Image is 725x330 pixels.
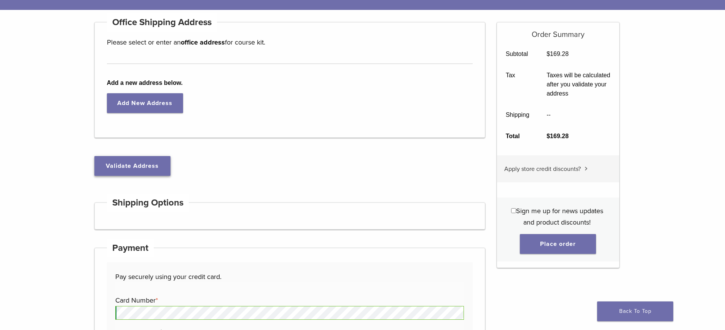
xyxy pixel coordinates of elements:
[547,133,569,139] bdi: 169.28
[181,38,225,46] strong: office address
[115,271,464,282] p: Pay securely using your credit card.
[538,65,619,104] td: Taxes will be calculated after you validate your address
[497,43,538,65] th: Subtotal
[107,13,217,32] h4: Office Shipping Address
[107,37,473,48] p: Please select or enter an for course kit.
[547,51,569,57] bdi: 169.28
[547,51,550,57] span: $
[115,295,462,306] label: Card Number
[497,65,538,104] th: Tax
[511,208,516,213] input: Sign me up for news updates and product discounts!
[107,239,154,257] h4: Payment
[516,207,603,226] span: Sign me up for news updates and product discounts!
[547,133,550,139] span: $
[497,126,538,147] th: Total
[585,167,588,171] img: caret.svg
[520,234,596,254] button: Place order
[107,93,183,113] a: Add New Address
[107,78,473,88] b: Add a new address below.
[497,104,538,126] th: Shipping
[497,22,619,39] h5: Order Summary
[504,165,581,173] span: Apply store credit discounts?
[597,301,673,321] a: Back To Top
[547,112,551,118] span: --
[107,194,189,212] h4: Shipping Options
[94,156,170,176] button: Validate Address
